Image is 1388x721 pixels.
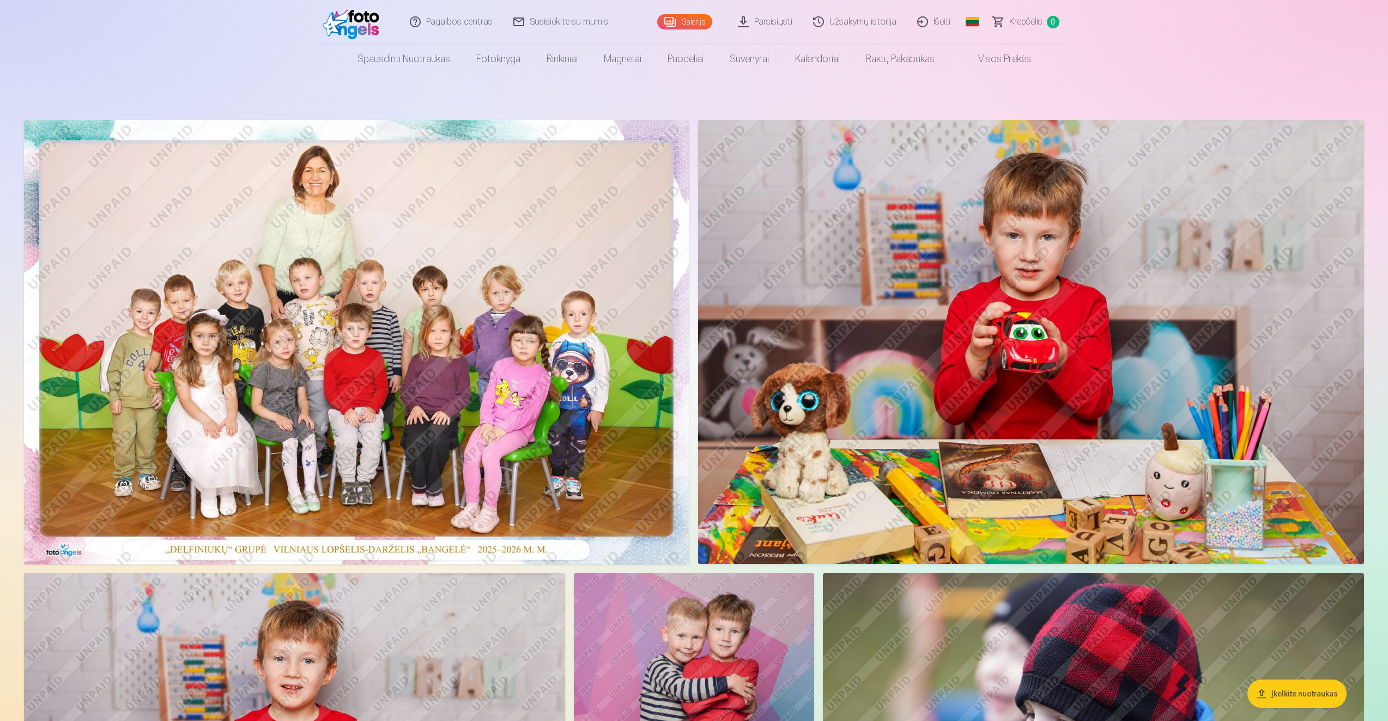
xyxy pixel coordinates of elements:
a: Rinkiniai [534,44,591,74]
a: Galerija [657,14,712,29]
a: Visos prekės [948,44,1044,74]
a: Spausdinti nuotraukas [344,44,463,74]
span: 0 [1047,16,1059,28]
a: Raktų pakabukas [853,44,948,74]
a: Kalendoriai [782,44,853,74]
a: Suvenyrai [717,44,782,74]
a: Puodeliai [654,44,717,74]
a: Magnetai [591,44,654,74]
span: Krepšelis [1009,15,1042,28]
button: Įkelkite nuotraukas [1247,680,1347,708]
img: /fa2 [323,4,385,39]
a: Fotoknyga [463,44,534,74]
